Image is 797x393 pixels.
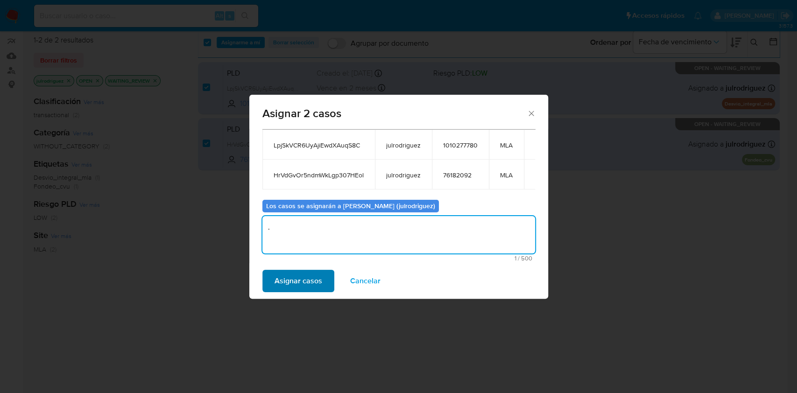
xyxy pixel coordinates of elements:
span: MLA [500,171,513,179]
button: Cerrar ventana [527,109,535,117]
span: Máximo 500 caracteres [265,255,532,261]
span: Cancelar [350,271,381,291]
textarea: . [262,216,535,253]
span: MLA [500,141,513,149]
button: Cancelar [338,270,393,292]
span: HrVdGvOr5ndmWkLgp307HEol [274,171,364,179]
span: julrodriguez [386,171,421,179]
span: LpjSkVCR6UyAjiEwdXAuqS8C [274,141,364,149]
span: Asignar 2 casos [262,108,527,119]
span: julrodriguez [386,141,421,149]
button: Asignar casos [262,270,334,292]
div: assign-modal [249,95,548,299]
span: 76182092 [443,171,478,179]
span: Asignar casos [275,271,322,291]
span: 1010277780 [443,141,478,149]
b: Los casos se asignarán a [PERSON_NAME] (julrodriguez) [266,201,435,211]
